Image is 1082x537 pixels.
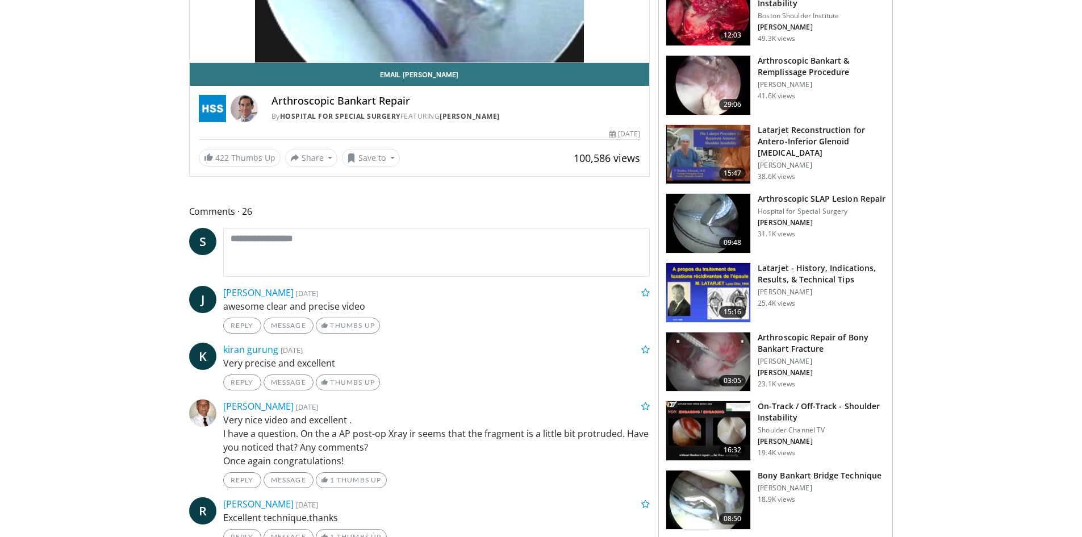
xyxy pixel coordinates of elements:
h3: Latarjet Reconstruction for Antero-Inferior Glenoid [MEDICAL_DATA] [758,124,885,159]
span: 1 [330,476,335,484]
img: Avatar [189,399,216,427]
p: [PERSON_NAME] [758,484,882,493]
small: [DATE] [296,499,318,510]
img: 6871_3.png.150x105_q85_crop-smart_upscale.jpg [666,194,750,253]
p: Very precise and excellent [223,356,650,370]
span: Comments 26 [189,204,650,219]
img: 280119_0004_1.png.150x105_q85_crop-smart_upscale.jpg [666,471,750,530]
p: [PERSON_NAME] [758,437,885,446]
a: 16:32 On-Track / Off-Track - Shoulder Instability Shoulder Channel TV [PERSON_NAME] 19.4K views [666,401,885,461]
span: 29:06 [719,99,746,110]
small: [DATE] [296,288,318,298]
p: Boston Shoulder Institute [758,11,885,20]
p: Very nice video and excellent . I have a question. On the a AP post-op Xray ir seems that the fra... [223,413,650,468]
a: 08:50 Bony Bankart Bridge Technique [PERSON_NAME] 18.9K views [666,470,885,530]
img: aaa41d3a-2597-45de-acbb-3f8031e93dd9.150x105_q85_crop-smart_upscale.jpg [666,401,750,460]
small: [DATE] [296,402,318,412]
h4: Arthroscopic Bankart Repair [271,95,641,107]
div: [DATE] [609,129,640,139]
a: J [189,286,216,313]
span: 12:03 [719,30,746,41]
a: 29:06 Arthroscopic Bankart & Remplissage Procedure [PERSON_NAME] 41.6K views [666,55,885,115]
a: [PERSON_NAME] [440,111,500,121]
span: 15:16 [719,306,746,318]
a: Reply [223,374,261,390]
a: Hospital for Special Surgery [280,111,400,121]
p: [PERSON_NAME] [758,288,885,297]
small: [DATE] [281,345,303,355]
a: 15:16 Latarjet - History, Indications, Results, & Technical Tips [PERSON_NAME] 25.4K views [666,263,885,323]
img: 30068_3.png.150x105_q85_crop-smart_upscale.jpg [666,332,750,392]
h3: On-Track / Off-Track - Shoulder Instability [758,401,885,423]
p: 41.6K views [758,91,795,101]
p: 18.9K views [758,495,795,504]
h3: Bony Bankart Bridge Technique [758,470,882,481]
h3: Arthroscopic SLAP Lesion Repair [758,193,885,205]
a: Message [264,318,314,334]
h3: Arthroscopic Bankart & Remplissage Procedure [758,55,885,78]
p: awesome clear and precise video [223,299,650,313]
span: 422 [215,152,229,163]
p: [PERSON_NAME] [758,357,885,366]
p: Shoulder Channel TV [758,426,885,435]
p: 49.3K views [758,34,795,43]
span: 03:05 [719,375,746,386]
a: Reply [223,318,261,334]
h3: Latarjet - History, Indications, Results, & Technical Tips [758,263,885,285]
a: [PERSON_NAME] [223,286,294,299]
p: 38.6K views [758,172,795,181]
p: 31.1K views [758,230,795,239]
a: Thumbs Up [316,318,380,334]
a: R [189,497,216,524]
p: Hospital for Special Surgery [758,207,885,216]
a: Message [264,472,314,488]
span: 15:47 [719,168,746,179]
a: 09:48 Arthroscopic SLAP Lesion Repair Hospital for Special Surgery [PERSON_NAME] 31.1K views [666,193,885,253]
span: 08:50 [719,513,746,524]
a: 03:05 Arthroscopic Repair of Bony Bankart Fracture [PERSON_NAME] [PERSON_NAME] 23.1K views [666,332,885,392]
button: Save to [342,149,400,167]
p: Excellent technique.thanks [223,511,650,524]
h3: Arthroscopic Repair of Bony Bankart Fracture [758,332,885,355]
a: 15:47 Latarjet Reconstruction for Antero-Inferior Glenoid [MEDICAL_DATA] [PERSON_NAME] 38.6K views [666,124,885,185]
div: By FEATURING [271,111,641,122]
img: Hospital for Special Surgery [199,95,226,122]
a: Email [PERSON_NAME] [190,63,650,86]
img: 706543_3.png.150x105_q85_crop-smart_upscale.jpg [666,263,750,322]
p: 19.4K views [758,448,795,457]
span: 16:32 [719,444,746,456]
img: 38708_0000_3.png.150x105_q85_crop-smart_upscale.jpg [666,125,750,184]
a: Message [264,374,314,390]
p: [PERSON_NAME] [758,218,885,227]
img: Avatar [231,95,258,122]
span: 09:48 [719,237,746,248]
a: S [189,228,216,255]
a: [PERSON_NAME] [223,498,294,510]
p: 25.4K views [758,299,795,308]
a: Reply [223,472,261,488]
p: 23.1K views [758,380,795,389]
a: [PERSON_NAME] [223,400,294,413]
p: [PERSON_NAME] [758,80,885,89]
p: [PERSON_NAME] [758,161,885,170]
span: 100,586 views [574,151,640,165]
a: Thumbs Up [316,374,380,390]
a: 1 Thumbs Up [316,472,387,488]
a: K [189,343,216,370]
button: Share [285,149,338,167]
img: wolf_3.png.150x105_q85_crop-smart_upscale.jpg [666,56,750,115]
a: kiran gurung [223,343,278,356]
p: [PERSON_NAME] [758,368,885,377]
p: [PERSON_NAME] [758,23,885,32]
a: 422 Thumbs Up [199,149,281,166]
